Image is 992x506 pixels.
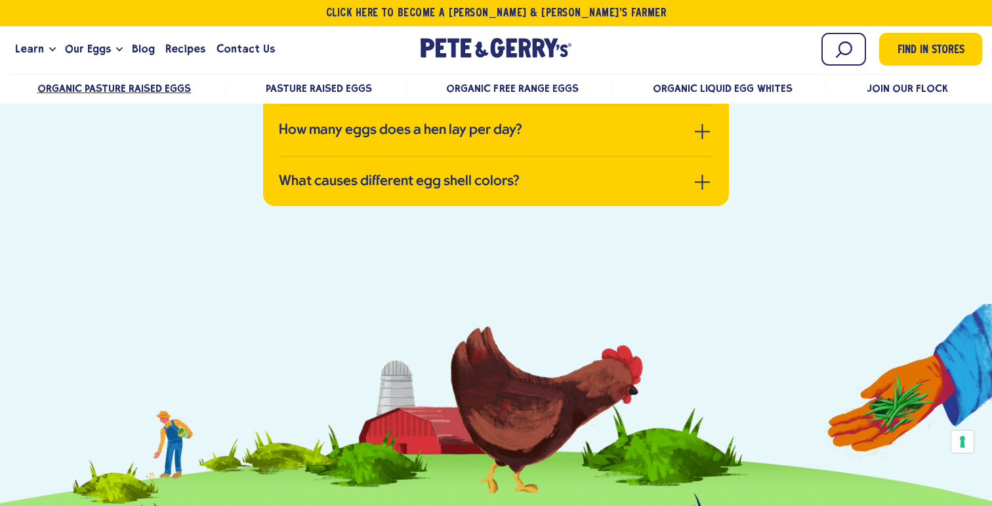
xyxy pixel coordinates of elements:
h3: What causes different egg shell colors? [279,173,520,190]
a: Organic Liquid Egg Whites [653,82,793,95]
h3: How many eggs does a hen lay per day? [279,122,522,139]
span: Learn [15,41,44,57]
nav: desktop product menu [10,74,982,102]
a: Contact Us [211,32,280,67]
span: Blog [132,41,155,57]
input: Search [821,33,866,66]
a: Organic Free Range Eggs [446,82,578,95]
button: Open the dropdown menu for Our Eggs [116,47,123,52]
a: Pasture Raised Eggs [266,82,372,95]
a: Blog [127,32,160,67]
a: Learn [10,32,49,67]
button: Your consent preferences for tracking technologies [951,431,974,453]
span: Our Eggs [65,41,111,57]
a: Our Eggs [60,32,116,67]
span: Contact Us [217,41,275,57]
a: Join Our Flock [867,82,948,95]
a: Organic Pasture Raised Eggs [37,82,192,95]
button: Open the dropdown menu for Learn [49,47,56,52]
a: Find in Stores [879,33,982,66]
a: Recipes [160,32,211,67]
span: Find in Stores [898,42,964,60]
span: Recipes [165,41,205,57]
